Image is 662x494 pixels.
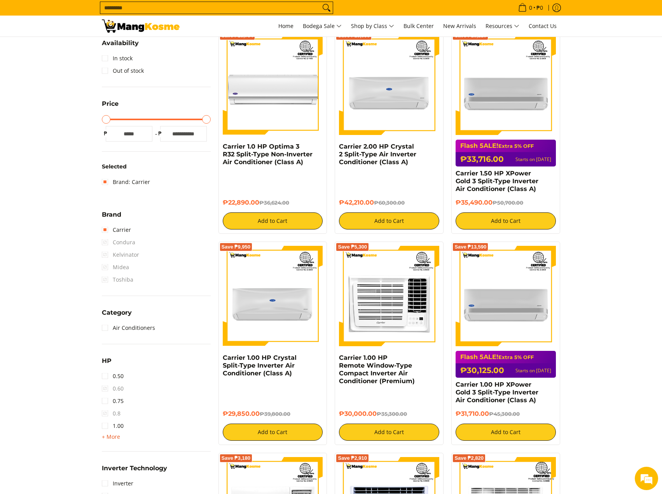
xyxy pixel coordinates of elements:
span: ₱ [156,130,164,137]
del: ₱50,700.00 [493,200,523,206]
span: Save ₱18,090 [338,33,370,38]
span: Save ₱2,820 [454,456,484,461]
h6: ₱29,850.00 [223,410,323,418]
span: Availability [102,40,139,46]
summary: Open [102,101,119,113]
span: Kelvinator [102,249,139,261]
nav: Main Menu [187,16,561,37]
button: Add to Cart [223,212,323,229]
span: ₱ [102,130,110,137]
img: Carrier 1.50 HP XPower Gold 3 Split-Type Inverter Air Conditioner (Class A) [456,35,556,135]
span: Save ₱9,950 [222,245,251,249]
a: Bodega Sale [299,16,346,37]
span: Midea [102,261,129,273]
button: Add to Cart [456,424,556,441]
a: 0.50 [102,370,124,382]
summary: Open [102,212,121,224]
a: 0.75 [102,395,124,407]
button: Add to Cart [223,424,323,441]
span: Contact Us [529,22,557,30]
del: ₱60,300.00 [374,200,405,206]
span: Brand [102,212,121,218]
span: Toshiba [102,273,133,286]
span: HP [102,358,112,364]
span: Shop by Class [351,21,394,31]
span: Category [102,310,132,316]
summary: Open [102,358,112,370]
img: Carrier 1.0 HP Optima 3 R32 Split-Type Non-Inverter Air Conditioner (Class A) [223,35,323,135]
a: Out of stock [102,65,144,77]
span: + More [102,434,120,440]
del: ₱36,624.00 [259,200,289,206]
span: Save ₱5,300 [338,245,367,249]
div: Leave a message [40,44,131,54]
a: Inverter [102,477,133,490]
a: Shop by Class [347,16,398,37]
img: Carrier 2.00 HP Crystal 2 Split-Type Air Inverter Conditioner (Class A) [339,35,439,135]
button: Add to Cart [456,212,556,229]
a: Bulk Center [400,16,438,37]
button: Search [320,2,333,14]
span: Resources [486,21,519,31]
span: 0.8 [102,407,121,420]
h6: ₱31,710.00 [456,410,556,418]
summary: Open [102,310,132,322]
img: Carrier 1.00 HP Crystal Split-Type Inverter Air Conditioner (Class A) [223,246,323,346]
summary: Open [102,40,139,52]
h6: ₱22,890.00 [223,199,323,207]
del: ₱39,800.00 [260,411,290,417]
span: Price [102,101,119,107]
span: 0 [528,5,533,11]
a: Carrier 1.0 HP Optima 3 R32 Split-Type Non-Inverter Air Conditioner (Class A) [223,143,313,166]
h6: Selected [102,163,211,170]
a: Carrier 2.00 HP Crystal 2 Split-Type Air Inverter Conditioner (Class A) [339,143,416,166]
h6: ₱35,490.00 [456,199,556,207]
span: • [516,4,545,12]
h6: ₱42,210.00 [339,199,439,207]
button: Add to Cart [339,212,439,229]
a: Carrier 1.00 HP Crystal Split-Type Inverter Air Conditioner (Class A) [223,354,297,377]
button: Add to Cart [339,424,439,441]
span: New Arrivals [443,22,476,30]
em: Submit [114,240,141,250]
a: Air Conditioners [102,322,155,334]
div: Minimize live chat window [128,4,146,23]
span: Save ₱13,734 [222,33,253,38]
span: We are offline. Please leave us a message. [16,98,136,177]
del: ₱35,300.00 [377,411,407,417]
summary: Open [102,465,167,477]
span: Save ₱2,910 [338,456,367,461]
span: 0.60 [102,382,124,395]
h6: ₱30,000.00 [339,410,439,418]
a: Carrier [102,224,131,236]
a: Carrier 1.00 HP Remote Window-Type Compact Inverter Air Conditioner (Premium) [339,354,415,385]
a: New Arrivals [439,16,480,37]
a: Carrier 1.50 HP XPower Gold 3 Split-Type Inverter Air Conditioner (Class A) [456,170,538,193]
a: Carrier 1.00 HP XPower Gold 3 Split-Type Inverter Air Conditioner (Class A) [456,381,538,404]
span: Save ₱13,590 [454,245,486,249]
img: Carrier 1.00 HP Remote Window-Type Compact Inverter Air Conditioner (Premium) [339,246,439,346]
a: Resources [482,16,523,37]
a: In stock [102,52,133,65]
a: Home [274,16,297,37]
span: Condura [102,236,135,249]
span: Bulk Center [403,22,434,30]
img: Carrier 1.00 HP XPower Gold 3 Split-Type Inverter Air Conditioner (Class A) [456,246,556,346]
a: Contact Us [525,16,561,37]
span: Save ₱3,180 [222,456,251,461]
a: 1.00 [102,420,124,432]
span: Save ₱15,210 [454,33,486,38]
summary: Open [102,432,120,441]
del: ₱45,300.00 [489,411,520,417]
a: Brand: Carrier [102,176,150,188]
textarea: Type your message and click 'Submit' [4,212,148,240]
img: Bodega Sale Aircon l Mang Kosme: Home Appliances Warehouse Sale [102,19,180,33]
span: Bodega Sale [303,21,342,31]
span: ₱0 [535,5,544,11]
span: Home [278,22,293,30]
span: Inverter Technology [102,465,167,471]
